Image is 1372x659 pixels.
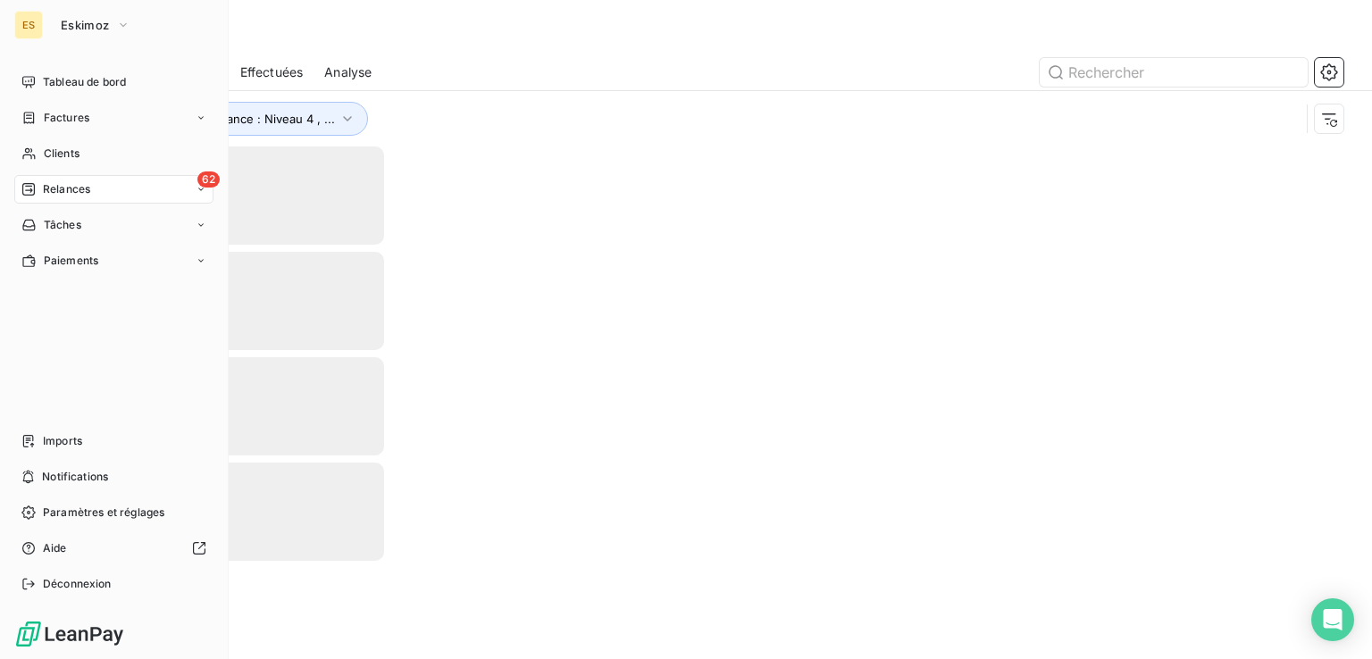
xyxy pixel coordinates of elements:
span: Tâches [44,217,81,233]
span: Déconnexion [43,576,112,592]
span: Aide [43,540,67,556]
a: Aide [14,534,213,563]
input: Rechercher [1040,58,1308,87]
span: Niveau de relance : Niveau 4 , ... [153,112,335,126]
span: Paiements [44,253,98,269]
div: ES [14,11,43,39]
div: Open Intercom Messenger [1311,598,1354,641]
span: Factures [44,110,89,126]
span: Analyse [324,63,372,81]
span: Relances [43,181,90,197]
span: Tableau de bord [43,74,126,90]
img: Logo LeanPay [14,620,125,648]
span: Eskimoz [61,18,109,32]
span: Clients [44,146,79,162]
span: 62 [197,171,220,188]
span: Notifications [42,469,108,485]
span: Imports [43,433,82,449]
span: Paramètres et réglages [43,505,164,521]
button: Niveau de relance : Niveau 4 , ... [127,102,368,136]
span: Effectuées [240,63,304,81]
